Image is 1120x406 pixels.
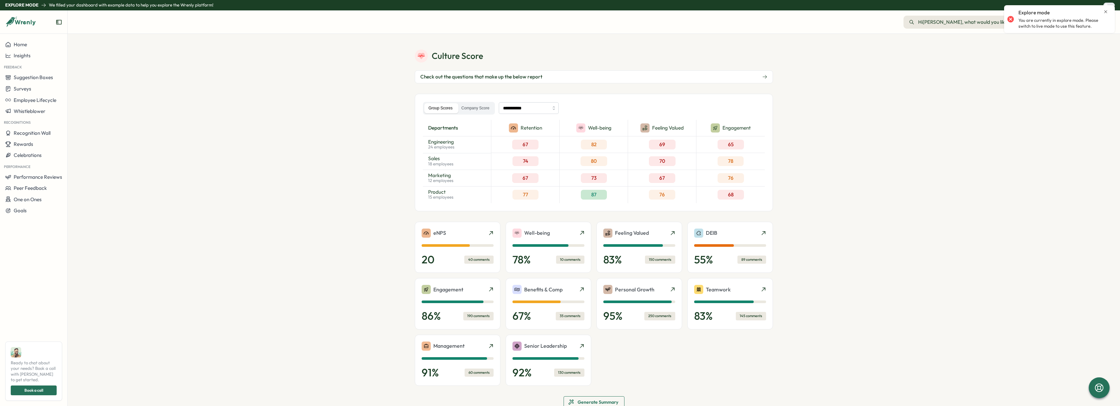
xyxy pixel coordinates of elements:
[14,185,47,191] span: Peer Feedback
[14,52,31,59] span: Insights
[687,278,773,329] a: Teamwork83%145 comments
[554,369,584,377] div: 130 comments
[457,103,494,113] label: Company Score
[14,74,53,80] span: Suggestion Boxes
[11,385,57,395] button: Book a call
[506,335,591,386] a: Senior Leadership92%130 comments
[512,366,532,379] p: 92 %
[1018,9,1050,16] p: Explore mode
[644,312,675,320] div: 250 comments
[603,310,623,323] p: 95 %
[737,256,766,264] div: 89 comments
[14,86,31,92] span: Surveys
[433,229,446,237] p: eNPS
[581,173,607,183] div: 73
[1103,9,1108,14] button: Close notification
[687,222,773,273] a: DEIB55%89 comments
[14,196,42,203] span: One on Ones
[524,229,550,237] p: Well-being
[588,124,611,132] p: Well-being
[556,256,584,264] div: 10 comments
[506,278,591,329] a: Benefits & Comp67%35 comments
[428,156,454,161] p: Sales
[424,103,457,113] label: Group Scores
[512,310,531,323] p: 67 %
[649,190,675,200] div: 76
[694,253,713,266] p: 55 %
[615,229,649,237] p: Feeling Valued
[615,286,654,294] p: Personal Growth
[694,310,713,323] p: 83 %
[581,156,607,166] div: 80
[24,386,43,395] span: Book a call
[718,140,744,149] div: 65
[649,173,675,183] div: 67
[49,2,213,8] p: We filled your dashboard with example data to help you explore the Wrenly platform!
[420,73,542,80] span: Check out the questions that make up the below report
[1018,18,1108,29] p: You are currently in explore mode. Please switch to live mode to use this feature.
[428,144,455,150] p: 24 employees
[428,173,454,178] p: Marketing
[14,152,42,158] span: Celebrations
[506,222,591,273] a: Well-being78%10 comments
[422,253,435,266] p: 20
[649,140,676,149] div: 69
[603,253,622,266] p: 83 %
[722,124,751,132] p: Engagement
[718,190,744,200] div: 68
[5,2,38,8] p: Explore Mode
[652,124,684,132] p: Feeling Valued
[581,140,607,149] div: 82
[524,342,567,350] p: Senior Leadership
[14,141,33,147] span: Rewards
[463,312,494,320] div: 190 comments
[718,173,744,183] div: 76
[706,229,717,237] p: DEIB
[512,190,539,200] div: 77
[428,194,454,200] p: 15 employees
[645,256,675,264] div: 150 comments
[512,173,539,183] div: 67
[512,156,539,166] div: 74
[428,139,455,144] p: Engineering
[428,189,454,194] p: Product
[415,70,773,83] button: Check out the questions that make up the below report
[465,369,494,377] div: 60 comments
[433,286,463,294] p: Engagement
[524,286,563,294] p: Benefits & Comp
[432,50,483,62] p: Culture Score
[433,342,465,350] p: Management
[428,161,454,167] p: 18 employees
[415,222,500,273] a: eNPS2040 comments
[649,156,676,166] div: 70
[521,124,542,132] p: Retention
[706,286,731,294] p: Teamwork
[464,256,494,264] div: 40 comments
[596,278,682,329] a: Personal Growth95%250 comments
[422,310,441,323] p: 86 %
[14,174,62,180] span: Performance Reviews
[581,190,607,200] div: 87
[736,312,766,320] div: 145 comments
[56,19,62,25] button: Expand sidebar
[512,140,539,149] div: 67
[596,222,682,273] a: Feeling Valued83%150 comments
[428,178,454,184] p: 12 employees
[415,278,500,329] a: Engagement86%190 comments
[11,360,57,383] span: Ready to chat about your needs? Book a call with [PERSON_NAME] to get started.
[918,19,1023,26] span: Hi [PERSON_NAME] , what would you like to do?
[512,253,531,266] p: 78 %
[422,366,439,379] p: 91 %
[423,120,491,136] div: departments
[11,347,21,357] img: Ali Khan
[14,207,27,214] span: Goals
[14,97,56,103] span: Employee Lifecycle
[14,108,45,114] span: Whistleblower
[14,130,50,136] span: Recognition Wall
[556,312,584,320] div: 35 comments
[903,16,1028,29] button: Hi[PERSON_NAME], what would you like to do?
[718,156,744,166] div: 78
[14,41,27,48] span: Home
[415,335,500,386] a: Management91%60 comments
